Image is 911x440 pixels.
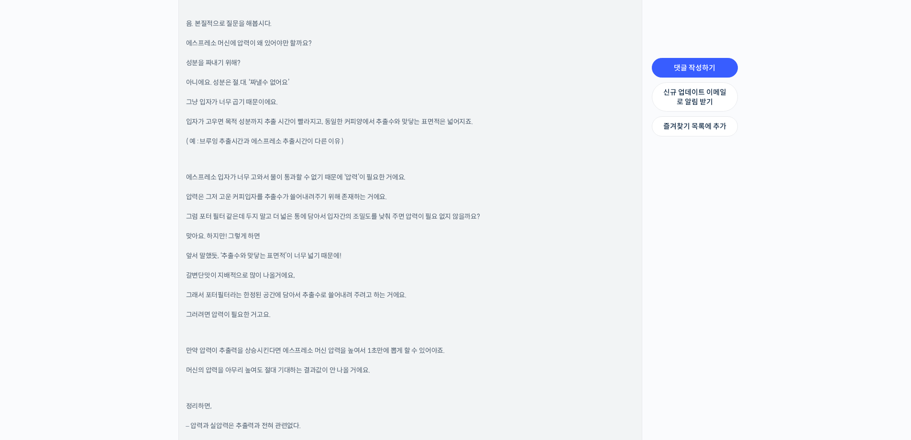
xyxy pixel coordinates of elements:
p: 만약 압력이 추출력을 상승시킨다면 에스프레소 머신 압력을 높여서 1초만에 뽑게 할 수 있어야죠. [186,346,635,356]
p: 성분을 짜내기 위해? [186,58,635,68]
p: 그러려면 압력이 필요한 거고요. [186,310,635,320]
a: 설정 [123,304,184,327]
p: 에스프레소 머신에 압력이 왜 있어야만 할까요? [186,38,635,48]
p: 그냥 입자가 너무 곱기 때문이에요. [186,97,635,107]
span: 설정 [148,318,159,326]
a: 대화 [63,304,123,327]
p: 맞아요. 하지만! 그렇게 하면 [186,231,635,241]
p: 그럼 포터 필터 같은데 두지 말고 더 넓은 통에 담아서 입자간의 조밀도를 낮춰 주면 압력이 필요 없지 않을까요? [186,212,635,222]
p: 갈변단맛이 지배적으로 많이 나올거에요, [186,271,635,281]
p: 앞서 말했듯, ‘추출수와 맞닿는 표면적’이 너무 넓기 때문에! [186,251,635,261]
a: 신규 업데이트 이메일로 알림 받기 [652,82,738,112]
p: – 압력과 실압력은 추출력과 전혀 관련없다. [186,421,635,431]
p: 압력은 그저 고운 커피입자를 추출수가 쓸어내려주기 위해 존재하는 거에요. [186,192,635,202]
span: 홈 [30,318,36,326]
a: 홈 [3,304,63,327]
p: 음. 본질적으로 질문을 해봅시다. [186,19,635,29]
p: 아니에요. 성분은 절.대. ‘짜낼수 없어요’ [186,78,635,88]
p: 그래서 포터필터라는 한정된 공간에 담아서 추출수로 쓸어내려 주려고 하는 거에요. [186,290,635,300]
a: 댓글 작성하기 [652,58,738,78]
p: 머신의 압력을 아무리 높여도 절대 기대하는 결과값이 안 나올 거에요. [186,365,635,375]
p: 에스프레소 입자가 너무 고와서 물이 통과할 수 없기 때문에 ‘압력’이 필요한 거에요. [186,172,635,182]
p: 입자가 고우면 목적 성분까지 추출 시간이 빨라지고, 동일한 커피양에서 추출수와 맞닿는 표면적은 넓어지죠. [186,117,635,127]
a: 즐겨찾기 목록에 추가 [652,116,738,136]
p: ( 예 : 브루잉 추출시간과 에스프레소 추출시간이 다른 이유 ) [186,136,635,147]
p: 정리하면, [186,401,635,411]
span: 대화 [88,318,99,326]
